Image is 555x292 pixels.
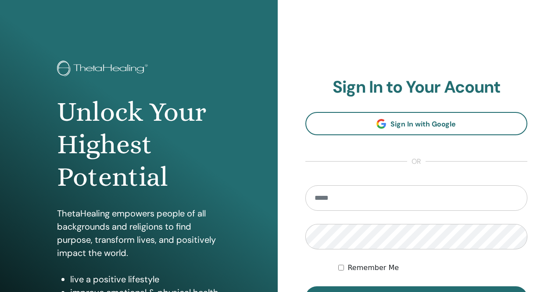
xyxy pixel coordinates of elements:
h1: Unlock Your Highest Potential [57,96,220,194]
span: Sign In with Google [390,119,456,129]
a: Sign In with Google [305,112,528,135]
label: Remember Me [347,263,399,273]
p: ThetaHealing empowers people of all backgrounds and religions to find purpose, transform lives, a... [57,207,220,260]
div: Keep me authenticated indefinitely or until I manually logout [338,263,527,273]
span: or [407,156,426,167]
h2: Sign In to Your Acount [305,77,528,97]
li: live a positive lifestyle [70,273,220,286]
